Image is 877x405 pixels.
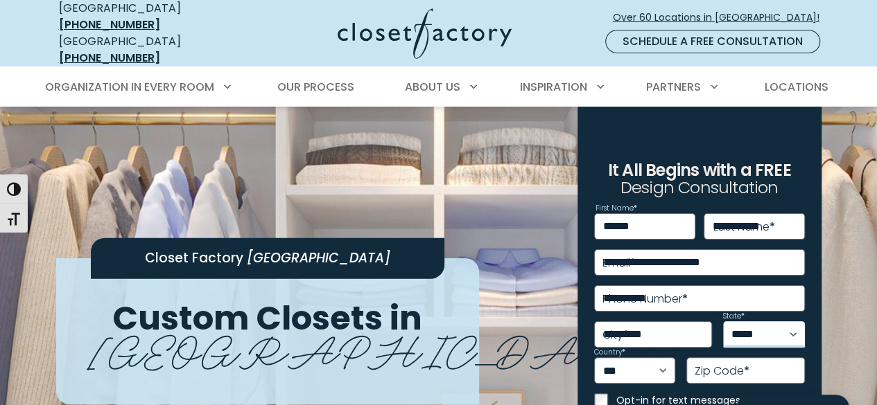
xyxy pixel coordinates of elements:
[605,30,820,53] a: Schedule a Free Consultation
[602,294,688,305] label: Phone Number
[520,79,587,95] span: Inspiration
[59,33,229,66] div: [GEOGRAPHIC_DATA]
[646,79,701,95] span: Partners
[620,177,779,199] span: Design Consultation
[59,50,160,66] a: [PHONE_NUMBER]
[88,316,681,379] span: [GEOGRAPHIC_DATA]
[112,295,422,341] span: Custom Closets in
[247,249,390,268] span: [GEOGRAPHIC_DATA]
[602,330,629,341] label: City
[723,313,745,320] label: State
[602,258,636,269] label: Email
[594,349,625,356] label: Country
[713,222,775,233] label: Last Name
[59,17,160,33] a: [PHONE_NUMBER]
[338,8,512,59] img: Closet Factory Logo
[613,10,831,25] span: Over 60 Locations in [GEOGRAPHIC_DATA]!
[45,79,214,95] span: Organization in Every Room
[405,79,460,95] span: About Us
[277,79,354,95] span: Our Process
[35,68,842,107] nav: Primary Menu
[145,249,243,268] span: Closet Factory
[612,6,831,30] a: Over 60 Locations in [GEOGRAPHIC_DATA]!
[695,366,749,377] label: Zip Code
[764,79,828,95] span: Locations
[596,205,637,212] label: First Name
[607,159,790,181] span: It All Begins with a FREE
